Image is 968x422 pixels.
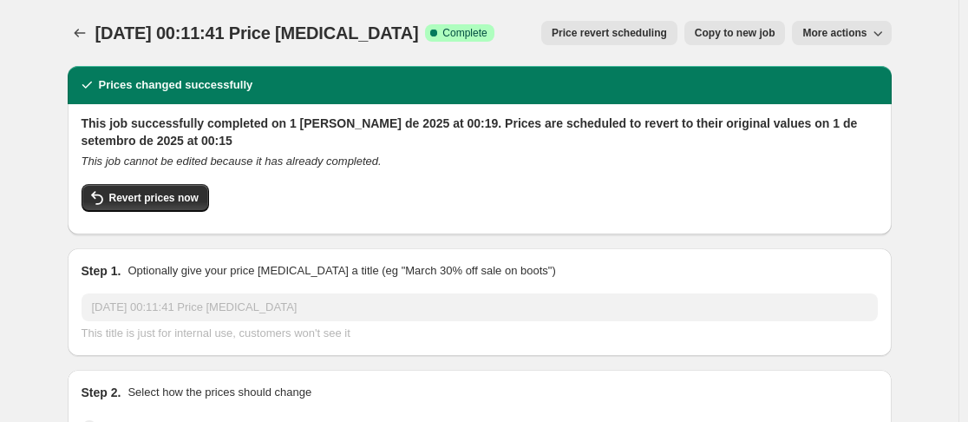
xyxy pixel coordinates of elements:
[695,26,775,40] span: Copy to new job
[95,23,419,43] span: [DATE] 00:11:41 Price [MEDICAL_DATA]
[82,155,382,168] i: This job cannot be edited because it has already completed.
[99,76,253,94] h2: Prices changed successfully
[82,184,209,212] button: Revert prices now
[82,115,878,149] h2: This job successfully completed on 1 [PERSON_NAME] de 2025 at 00:19. Prices are scheduled to reve...
[684,21,786,45] button: Copy to new job
[128,262,555,280] p: Optionally give your price [MEDICAL_DATA] a title (eg "March 30% off sale on boots")
[82,326,350,340] span: This title is just for internal use, customers won't see it
[792,21,891,45] button: More actions
[552,26,667,40] span: Price revert scheduling
[82,293,878,321] input: 30% off holiday sale
[82,384,121,401] h2: Step 2.
[128,384,311,401] p: Select how the prices should change
[68,21,92,45] button: Price change jobs
[109,191,199,205] span: Revert prices now
[442,26,487,40] span: Complete
[82,262,121,280] h2: Step 1.
[802,26,867,40] span: More actions
[541,21,677,45] button: Price revert scheduling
